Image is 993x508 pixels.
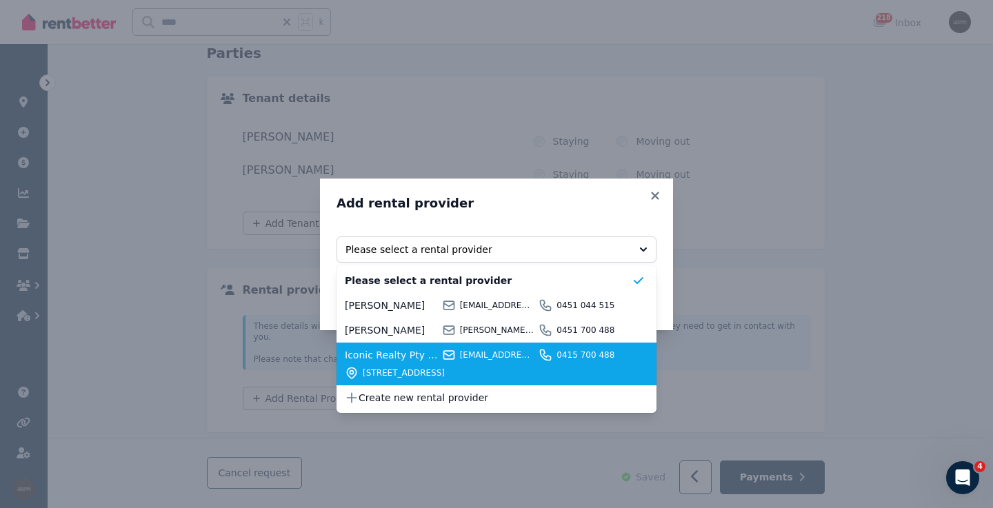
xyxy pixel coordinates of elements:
h3: Add rental provider [337,195,656,212]
span: [EMAIL_ADDRESS][DOMAIN_NAME] [460,300,535,311]
span: [EMAIL_ADDRESS][DOMAIN_NAME] [460,349,535,360]
span: Create new rental provider [359,391,632,405]
span: [STREET_ADDRESS] [363,367,632,378]
iframe: Intercom live chat [946,461,979,494]
span: [PERSON_NAME] [345,323,438,337]
span: 4 [974,461,985,472]
span: 0451 044 515 [556,300,632,311]
span: 0451 700 488 [556,325,632,336]
button: Please select a rental provider [337,236,656,263]
span: [PERSON_NAME] [345,298,438,312]
ul: Please select a rental provider [337,265,656,413]
span: 0415 700 488 [556,349,632,360]
span: Iconic Realty Pty Ltd [345,348,438,362]
span: Please select a rental provider [345,243,628,256]
span: [PERSON_NAME][EMAIL_ADDRESS][DOMAIN_NAME] [460,325,535,336]
span: Please select a rental provider [345,274,632,287]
